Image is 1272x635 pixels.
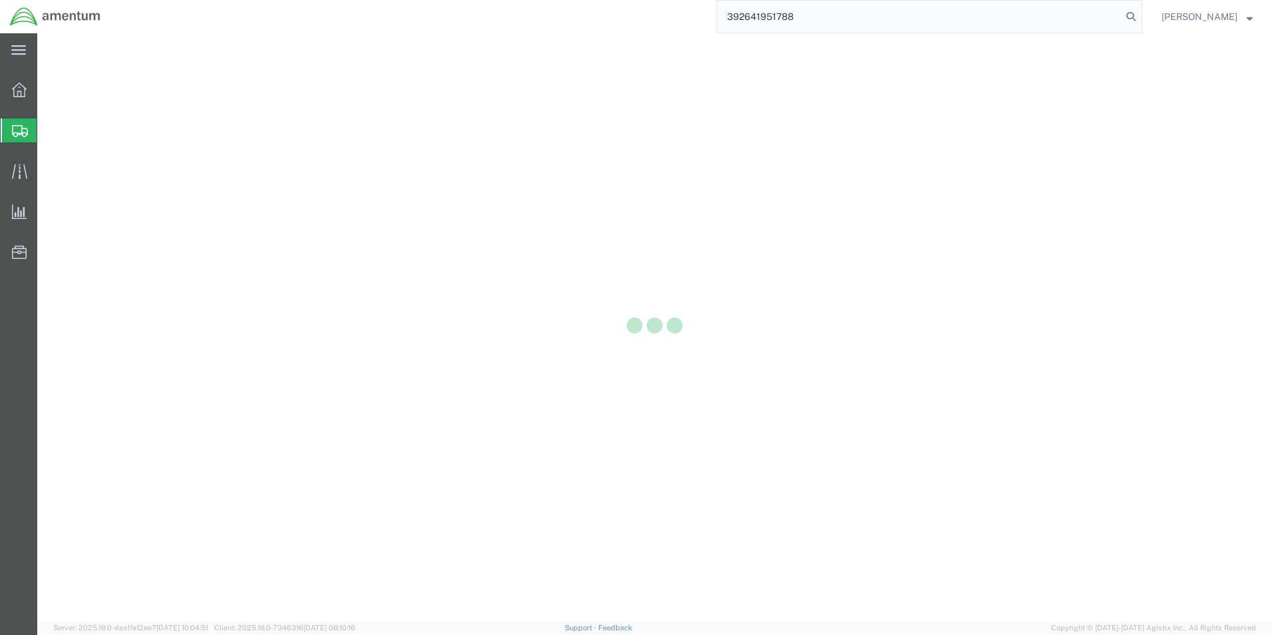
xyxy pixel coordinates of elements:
img: logo [9,7,101,27]
span: Server: 2025.18.0-daa1fe12ee7 [53,624,208,632]
span: [DATE] 10:04:51 [156,624,208,632]
span: Claudia Fernandez [1162,9,1237,24]
span: [DATE] 08:10:16 [303,624,355,632]
span: Client: 2025.18.0-7346316 [214,624,355,632]
a: Support [565,624,598,632]
input: Search for shipment number, reference number [717,1,1122,33]
button: [PERSON_NAME] [1161,9,1253,25]
span: Copyright © [DATE]-[DATE] Agistix Inc., All Rights Reserved [1051,622,1256,634]
a: Feedback [598,624,632,632]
